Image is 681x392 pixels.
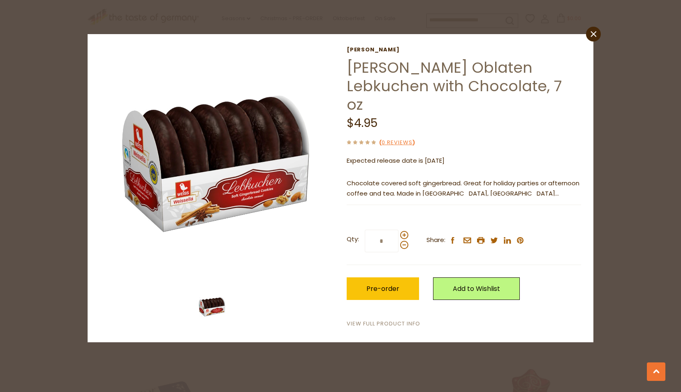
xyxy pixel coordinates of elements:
p: Chocolate covered soft gingerbread. Great for holiday parties or afternoon coffee and tea. Made i... [347,178,581,199]
img: Weiss Oblaten Lebkuchen with Chocolate [100,46,335,281]
p: Expected release date is [DATE] [347,156,581,166]
img: Weiss Oblaten Lebkuchen with Chocolate [196,291,229,323]
span: ( ) [379,138,415,146]
strong: Qty: [347,234,359,244]
span: Pre-order [366,284,399,293]
span: $4.95 [347,115,378,131]
a: Add to Wishlist [433,277,520,300]
a: [PERSON_NAME] Oblaten Lebkuchen with Chocolate, 7 oz [347,57,562,115]
a: [PERSON_NAME] [347,46,581,53]
input: Qty: [365,230,398,252]
span: Share: [426,235,445,245]
a: 0 Reviews [382,138,412,147]
a: View Full Product Info [347,320,420,328]
button: Pre-order [347,277,419,300]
